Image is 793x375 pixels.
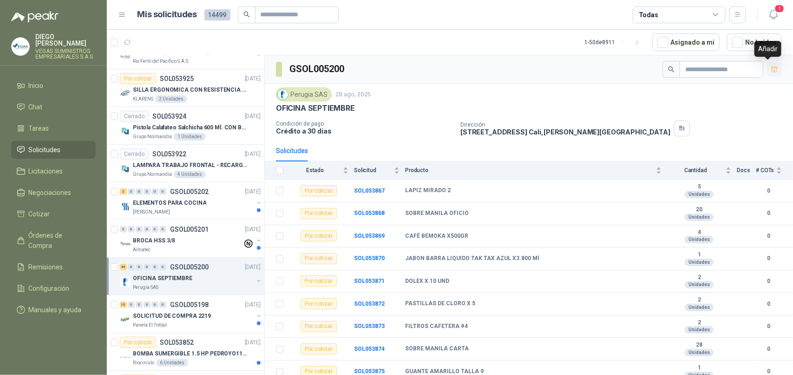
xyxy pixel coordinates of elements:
div: 0 [136,188,143,195]
a: Solicitudes [11,141,96,159]
img: Company Logo [120,352,131,363]
span: Licitaciones [29,166,63,176]
b: DOLEX X 10 UND [405,278,449,285]
a: 3 0 0 0 0 0 GSOL005202[DATE] Company LogoELEMENTOS PARA COCINA[PERSON_NAME] [120,186,262,216]
div: 0 [120,226,127,233]
span: 14499 [204,9,230,20]
p: [STREET_ADDRESS] Cali , [PERSON_NAME][GEOGRAPHIC_DATA] [460,128,670,136]
p: Biocirculo [133,359,154,367]
a: Cotizar [11,205,96,223]
div: 0 [151,264,158,270]
p: [DATE] [245,263,261,272]
b: 2 [667,296,731,304]
a: 10 0 0 0 0 0 GSOL005198[DATE] Company LogoSOLICITUD DE COMPRA 2219Panela El Trébol [120,299,262,329]
div: Unidades [685,191,714,198]
p: OFICINA SEPTIEMBRE [133,274,192,283]
div: Añadir [754,41,781,57]
div: Por cotizar [301,253,337,264]
p: Dirección [460,121,670,128]
div: Unidades [685,236,714,243]
p: Condición de pago [276,121,453,127]
div: Cerrado [120,148,149,160]
b: 0 [756,254,782,263]
p: Grupo Normandía [133,133,172,141]
b: FILTROS CAFETERA #4 [405,323,468,330]
div: 0 [159,264,166,270]
p: Panela El Trébol [133,321,167,329]
b: 0 [756,209,782,218]
div: 0 [128,188,135,195]
a: SOL053874 [354,346,385,352]
span: Inicio [29,80,44,91]
p: [DATE] [245,338,261,347]
p: [DATE] [245,187,261,196]
img: Company Logo [120,126,131,137]
b: LAPIZ MIRADO 2 [405,187,451,194]
p: Almatec [133,246,151,254]
p: SOL053852 [160,339,194,346]
p: ELEMENTOS PARA COCINA [133,199,206,208]
b: 0 [756,345,782,354]
span: Cotizar [29,209,50,219]
p: GSOL005200 [170,264,209,270]
a: Manuales y ayuda [11,301,96,319]
a: SOL053872 [354,301,385,307]
span: Solicitudes [29,145,61,155]
b: SOBRE MANILA CARTA [405,345,469,353]
div: Cerrado [120,111,149,122]
a: SOL053867 [354,187,385,194]
p: LAMPARA TRABAJO FRONTAL - RECARGABLE [133,161,249,170]
div: Por cotizar [301,208,337,219]
b: 4 [667,229,731,236]
div: 0 [159,188,166,195]
b: 0 [756,187,782,195]
p: Crédito a 30 días [276,127,453,135]
p: SOL053924 [152,113,186,120]
p: [DATE] [245,301,261,309]
div: Por cotizar [301,275,337,287]
p: KLARENS [133,95,153,103]
span: search [243,11,250,18]
div: Por cotizar [120,73,156,84]
p: GSOL005198 [170,301,209,308]
a: Órdenes de Compra [11,227,96,254]
b: 2 [667,274,731,281]
th: Cantidad [667,161,737,180]
div: 0 [144,264,151,270]
b: 1 [667,251,731,259]
p: [DATE] [245,225,261,234]
a: SOL053875 [354,368,385,375]
b: PASTILLAS DE CLORO X 5 [405,300,475,308]
p: SILLA ERGONOMICA CON RESISTENCIA A 150KG [133,86,249,94]
a: SOL053869 [354,233,385,239]
th: # COTs [756,161,793,180]
h1: Mis solicitudes [138,8,197,21]
div: 6 Unidades [156,359,188,367]
div: Por cotizar [301,230,337,241]
div: Unidades [685,326,714,334]
b: 20 [667,206,731,214]
div: 0 [151,188,158,195]
div: 0 [144,301,151,308]
div: Por cotizar [301,185,337,196]
div: 0 [128,226,135,233]
div: 1 - 50 de 8911 [584,35,645,50]
img: Company Logo [120,88,131,99]
p: Pistola Calafateo Salchicha 600 Ml. CON BOQUILLA [133,123,249,132]
div: 0 [159,226,166,233]
div: Por cotizar [301,298,337,309]
img: Company Logo [120,314,131,325]
p: DIEGO [PERSON_NAME] [35,33,96,47]
span: Cantidad [667,167,724,174]
a: SOL053870 [354,255,385,261]
b: 2 [667,319,731,327]
button: No Leídos [727,33,782,51]
a: Remisiones [11,258,96,276]
a: SOL053868 [354,210,385,216]
b: JABON BARRA LIQUIDO TAK TAX AZUL X3.800 Ml [405,255,539,262]
div: 4 Unidades [174,171,206,178]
